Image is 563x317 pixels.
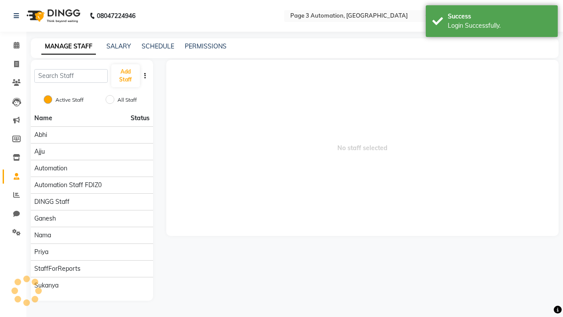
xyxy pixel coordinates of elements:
span: No staff selected [166,60,559,236]
span: Ajju [34,147,45,156]
span: Abhi [34,130,47,140]
span: Nama [34,231,51,240]
span: Status [131,114,150,123]
div: Login Successfully. [448,21,551,30]
span: Ganesh [34,214,56,223]
a: MANAGE STAFF [41,39,96,55]
span: Priya [34,247,48,257]
label: All Staff [117,96,137,104]
span: DINGG Staff [34,197,69,206]
span: Name [34,114,52,122]
a: SCHEDULE [142,42,174,50]
button: Add Staff [111,64,140,87]
a: PERMISSIONS [185,42,227,50]
div: Success [448,12,551,21]
span: Automation Staff fDIZ0 [34,181,102,190]
a: SALARY [106,42,131,50]
b: 08047224946 [97,4,135,28]
input: Search Staff [34,69,108,83]
span: Automation [34,164,67,173]
span: StaffForReports [34,264,80,273]
img: logo [22,4,83,28]
span: Sukanya [34,281,58,290]
label: Active Staff [55,96,84,104]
